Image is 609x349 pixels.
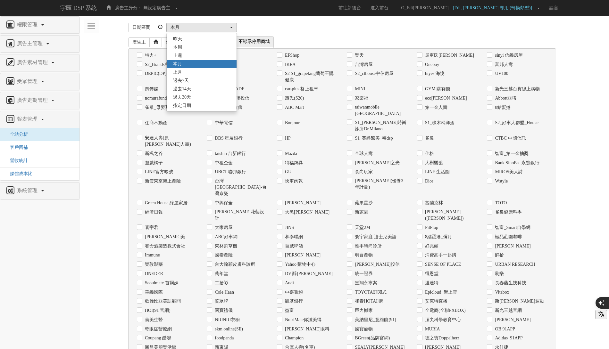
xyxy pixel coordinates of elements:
label: Adidas_91APP [493,335,522,341]
label: taiwanmobile [GEOGRAPHIC_DATA] [353,104,407,117]
label: LINE 生活圈 [423,169,450,175]
label: 斯[PERSON_NAME]運動 [493,298,544,304]
label: FitFlop [423,224,438,231]
label: 邁達特 [423,280,438,286]
span: 無設定廣告主 [143,5,170,10]
label: 國寶寵物 [353,326,373,332]
label: TOTO [493,200,507,206]
label: Wstyle [493,178,508,184]
a: 廣告素材管理 [5,58,75,68]
label: Abbott亞培 [493,95,516,101]
label: 鮮拾 [493,252,504,258]
span: 廣告主管理 [15,41,46,46]
label: OB 91APP [493,326,515,332]
label: hiyes 海悅 [423,70,445,77]
span: 全站分析 [5,132,28,137]
label: 智富_Smart自學網 [493,224,530,231]
label: S1_英爵醫美_轉dsp [353,135,393,142]
label: 屈臣氏[PERSON_NAME] [423,52,474,59]
label: 中華電信 [213,120,233,126]
a: 媒體成本比 [5,171,32,176]
label: 快車肉乾 [283,178,303,184]
span: 營收統計 [5,158,28,163]
label: 惠氏(S26) [283,95,304,101]
span: 本月 [173,61,182,67]
label: car-plus 格上租車 [283,86,318,92]
label: [PERSON_NAME]之光 [353,160,399,166]
label: 東林割草機 [213,243,237,249]
button: 本月 [166,23,237,32]
label: [PERSON_NAME](優養3年計畫) [353,178,407,191]
label: EFShop [283,52,299,59]
label: 得恩堂 [423,271,438,277]
label: 長春藤生技科技 [493,280,526,286]
a: 受眾管理 [5,77,75,87]
label: [PERSON_NAME]眼科 [283,326,330,332]
label: 頂尖科學教育中心 [423,317,461,323]
label: 台灣[GEOGRAPHIC_DATA]-台灣京瓷 [213,178,267,197]
label: LINE官方帳號 [143,169,173,175]
label: 雀巢_母嬰系列 [143,104,174,111]
label: 蘋果星沙 [353,200,373,206]
label: 和泰聯網 [283,234,303,240]
label: 新安東京海上產險 [143,178,181,184]
label: Green House 綠屋家居 [143,200,188,206]
label: ABC好車網 [213,234,238,240]
label: 消費高手一起購 [423,252,456,258]
label: 雀巢 [423,135,434,142]
span: 權限管理 [15,22,41,27]
span: 指定日期 [173,102,191,109]
label: [PERSON_NAME] [493,243,530,249]
label: 富蘭克林 [423,200,443,206]
a: 廣告走期管理 [5,95,75,106]
label: Yahoo 購物中心 [283,261,315,268]
label: S1_橡木桶洋酒 [423,120,455,126]
label: MINI [353,86,365,92]
span: 上月 [173,69,182,76]
label: 新楓之谷 [143,150,163,157]
span: 過去14天 [173,86,191,92]
label: Cole Haan [213,289,234,296]
a: 客戶回補 [5,145,28,150]
a: 權限管理 [5,20,75,30]
label: sinyi 信義房屋 [493,52,523,59]
label: 和泰HOTAI 購 [353,298,383,304]
label: 寰宇家庭 迪士尼美語 [353,234,396,240]
a: 系統管理 [5,186,75,196]
label: DEPIC(DP) [143,70,167,77]
label: ABC Mart [283,104,304,111]
label: 寰宇君 [143,224,158,231]
label: 新家園 [353,209,368,215]
label: 天堂2M [353,224,370,231]
label: 特力+ [143,52,156,59]
label: IKEA [283,61,296,68]
label: DBS 星展銀行 [213,135,243,142]
label: eco[PERSON_NAME] [423,95,467,101]
label: 華義國際 [143,289,163,296]
label: 富邦人壽 [493,61,513,68]
label: S2_cthouse中信房屋 [353,70,394,77]
label: TOYOTA訂閱式 [353,289,386,296]
label: foodpanda [213,335,234,341]
span: 上週 [173,53,182,59]
label: NutriMate你滋美得 [283,317,321,323]
label: S2_好車大聯盟_Hotcar [493,120,539,126]
label: GU [283,169,291,175]
label: 刷樂 [493,271,504,277]
label: NIUNIU衣櫥 [213,317,240,323]
label: 中興保全 [213,200,233,206]
span: 系統管理 [15,188,41,193]
label: UBOT 聯邦銀行 [213,169,246,175]
label: Coupang 酷澎 [143,335,171,341]
label: Mazda [283,150,297,157]
label: 歌倫比亞美語顧問 [143,298,181,304]
label: [PERSON_NAME] [283,200,321,206]
label: DV 醇[PERSON_NAME] [283,271,333,277]
label: 明台產物 [353,252,373,258]
a: 廣告主管理 [5,39,75,49]
label: 國寶禮儀 [213,307,233,314]
span: 本周 [173,44,182,51]
label: HOI(91 官網) [143,307,171,314]
label: 新光三越百貨線上購物 [493,86,540,92]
